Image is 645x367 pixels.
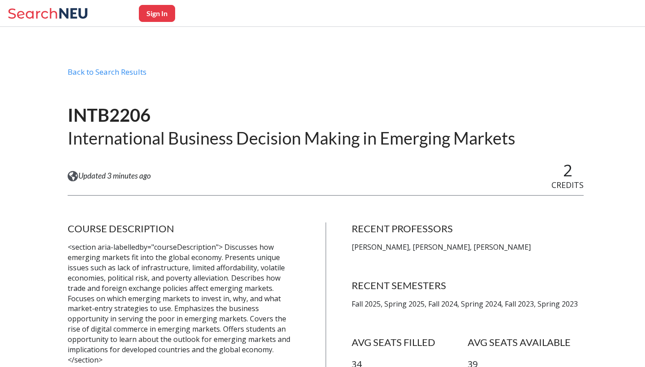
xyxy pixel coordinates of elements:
[352,299,584,309] p: Fall 2025, Spring 2025, Fall 2024, Spring 2024, Fall 2023, Spring 2023
[78,171,151,181] span: Updated 3 minutes ago
[68,104,515,127] h1: INTB2206
[352,279,584,292] h4: RECENT SEMESTERS
[551,179,584,190] span: CREDITS
[68,242,300,365] p: <section aria-labelledby="courseDescription"> Discusses how emerging markets fit into the global ...
[563,159,572,181] span: 2
[352,242,584,252] p: [PERSON_NAME], [PERSON_NAME], [PERSON_NAME]
[468,336,584,349] h4: AVG SEATS AVAILABLE
[68,222,300,235] h4: COURSE DESCRIPTION
[139,5,175,22] button: Sign In
[352,336,468,349] h4: AVG SEATS FILLED
[352,222,584,235] h4: RECENT PROFESSORS
[68,67,584,84] div: Back to Search Results
[68,127,515,149] h2: International Business Decision Making in Emerging Markets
